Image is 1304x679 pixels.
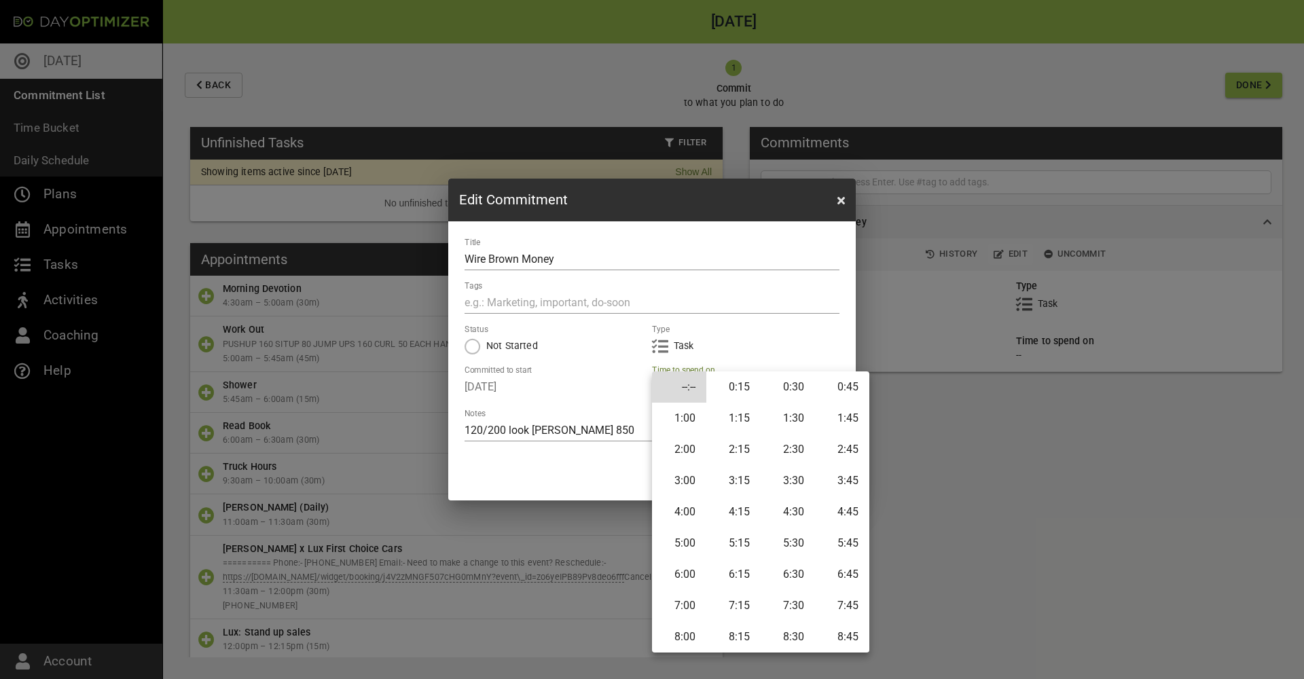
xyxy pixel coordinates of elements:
[815,403,869,434] li: 1:45
[706,465,761,496] li: 3:15
[706,434,761,465] li: 2:15
[652,590,706,621] li: 7:00
[652,403,706,434] li: 1:00
[815,465,869,496] li: 3:45
[815,559,869,590] li: 6:45
[652,621,706,653] li: 8:00
[761,434,815,465] li: 2:30
[652,371,706,403] li: --:--
[706,403,761,434] li: 1:15
[706,590,761,621] li: 7:15
[815,371,869,403] li: 0:45
[815,590,869,621] li: 7:45
[652,434,706,465] li: 2:00
[652,465,706,496] li: 3:00
[761,621,815,653] li: 8:30
[706,559,761,590] li: 6:15
[815,434,869,465] li: 2:45
[761,590,815,621] li: 7:30
[706,371,761,403] li: 0:15
[706,621,761,653] li: 8:15
[652,528,706,559] li: 5:00
[761,465,815,496] li: 3:30
[815,528,869,559] li: 5:45
[652,496,706,528] li: 4:00
[761,559,815,590] li: 6:30
[652,559,706,590] li: 6:00
[761,403,815,434] li: 1:30
[761,528,815,559] li: 5:30
[815,496,869,528] li: 4:45
[815,621,869,653] li: 8:45
[761,496,815,528] li: 4:30
[706,496,761,528] li: 4:15
[761,371,815,403] li: 0:30
[706,528,761,559] li: 5:15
